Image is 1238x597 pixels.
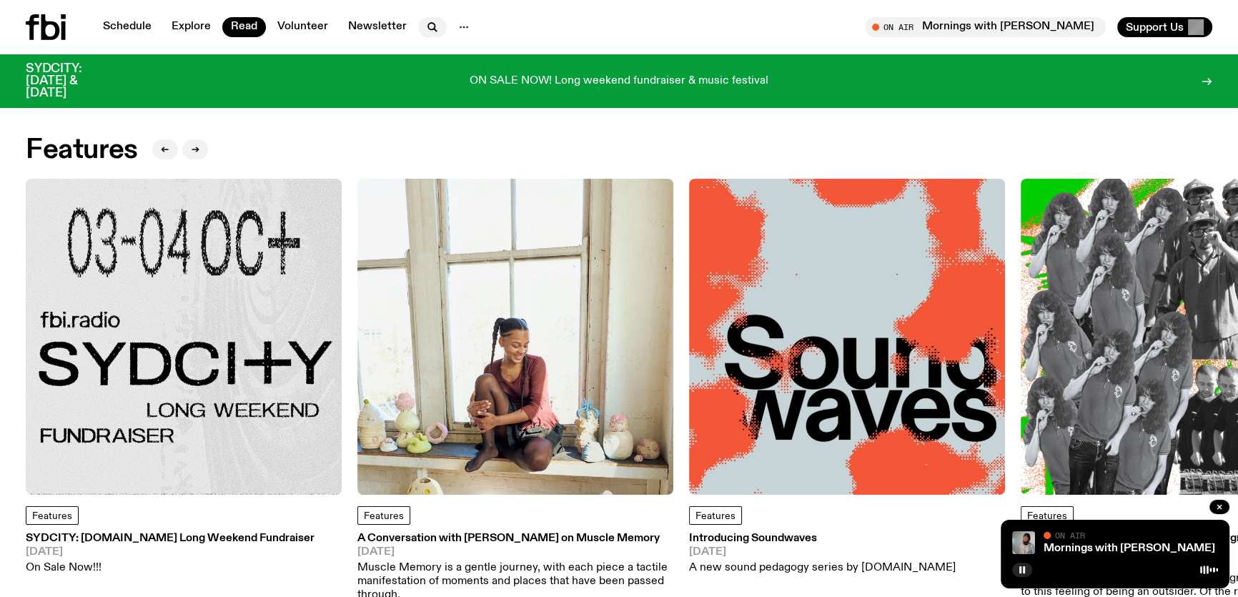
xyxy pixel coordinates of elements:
[1021,506,1074,525] a: Features
[94,17,160,37] a: Schedule
[470,75,768,88] p: ON SALE NOW! Long weekend fundraiser & music festival
[26,561,315,575] p: On Sale Now!!!
[689,533,956,544] h3: Introducing Soundwaves
[357,533,673,544] h3: A Conversation with [PERSON_NAME] on Muscle Memory
[1027,511,1067,521] span: Features
[26,179,342,495] img: Black text on gray background. Reading top to bottom: 03-04 OCT. fbi.radio SYDCITY LONG WEEKEND F...
[26,137,138,163] h2: Features
[269,17,337,37] a: Volunteer
[689,533,956,575] a: Introducing Soundwaves[DATE]A new sound pedagogy series by [DOMAIN_NAME]
[689,506,742,525] a: Features
[364,511,404,521] span: Features
[689,547,956,558] span: [DATE]
[163,17,219,37] a: Explore
[222,17,266,37] a: Read
[340,17,415,37] a: Newsletter
[26,533,315,575] a: SYDCITY: [DOMAIN_NAME] Long Weekend Fundraiser[DATE]On Sale Now!!!
[695,511,736,521] span: Features
[1044,543,1215,554] a: Mornings with [PERSON_NAME]
[26,63,117,99] h3: SYDCITY: [DATE] & [DATE]
[357,547,673,558] span: [DATE]
[1117,17,1212,37] button: Support Us
[1126,21,1184,34] span: Support Us
[689,561,956,575] p: A new sound pedagogy series by [DOMAIN_NAME]
[32,511,72,521] span: Features
[26,533,315,544] h3: SYDCITY: [DOMAIN_NAME] Long Weekend Fundraiser
[357,506,410,525] a: Features
[1055,531,1085,540] span: On Air
[1012,531,1035,554] img: Kana Frazer is smiling at the camera with her head tilted slightly to her left. She wears big bla...
[26,547,315,558] span: [DATE]
[689,179,1005,495] img: The text Sound waves, with one word stacked upon another, in black text on a bluish-gray backgrou...
[865,17,1106,37] button: On AirMornings with [PERSON_NAME]
[26,506,79,525] a: Features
